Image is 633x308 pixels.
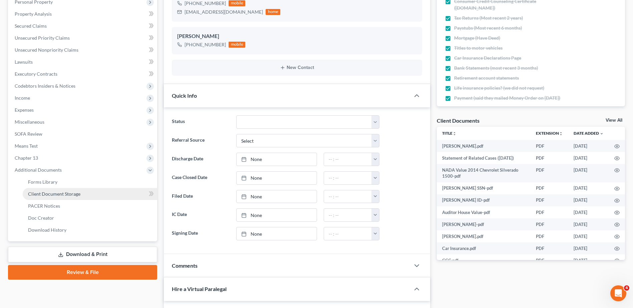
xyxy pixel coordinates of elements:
[15,155,38,161] span: Chapter 13
[324,227,372,240] input: -- : --
[28,227,66,233] span: Download History
[454,65,538,71] span: Bank Statements (most recent 3 months)
[568,242,609,254] td: [DATE]
[9,128,157,140] a: SOFA Review
[28,203,60,209] span: PACER Notices
[454,55,521,61] span: Car Insurance Declarations Page
[568,206,609,218] td: [DATE]
[172,92,197,99] span: Quick Info
[15,95,30,101] span: Income
[15,143,38,149] span: Means Test
[23,176,157,188] a: Forms Library
[237,227,317,240] a: None
[28,191,80,197] span: Client Document Storage
[15,59,33,65] span: Lawsuits
[624,285,629,291] span: 4
[437,242,531,254] td: Car Insurance.pdf
[169,134,233,147] label: Referral Source
[237,209,317,221] a: None
[568,230,609,242] td: [DATE]
[15,23,47,29] span: Secured Claims
[177,32,417,40] div: [PERSON_NAME]
[531,140,568,152] td: PDF
[15,131,42,137] span: SOFA Review
[536,131,563,136] a: Extensionunfold_more
[454,35,500,41] span: Mortgage (Have Deed)
[600,132,604,136] i: expand_more
[568,218,609,230] td: [DATE]
[454,15,523,21] span: Tax Returns (Most recent 2 years)
[531,206,568,218] td: PDF
[437,117,480,124] div: Client Documents
[531,218,568,230] td: PDF
[568,182,609,194] td: [DATE]
[442,131,456,136] a: Titleunfold_more
[229,42,245,48] div: mobile
[237,190,317,203] a: None
[9,32,157,44] a: Unsecured Priority Claims
[454,45,503,51] span: Titles to motor vehicles
[531,242,568,254] td: PDF
[437,194,531,206] td: [PERSON_NAME] ID-pdf
[172,262,198,269] span: Comments
[437,254,531,266] td: CCC.pdf
[15,119,44,125] span: Miscellaneous
[454,95,560,101] span: Payment (said they mailed Money Order on [DATE])
[28,179,57,185] span: Forms Library
[568,194,609,206] td: [DATE]
[237,153,317,166] a: None
[237,172,317,184] a: None
[23,188,157,200] a: Client Document Storage
[185,41,226,48] div: [PHONE_NUMBER]
[452,132,456,136] i: unfold_more
[437,182,531,194] td: [PERSON_NAME] SSN-pdf
[324,190,372,203] input: -- : --
[568,140,609,152] td: [DATE]
[454,85,544,91] span: Life insurance policies? (we did not request)
[9,8,157,20] a: Property Analysis
[15,167,62,173] span: Additional Documents
[454,75,519,81] span: Retirement account statements
[15,47,78,53] span: Unsecured Nonpriority Claims
[8,247,157,262] a: Download & Print
[266,9,280,15] div: home
[531,194,568,206] td: PDF
[9,20,157,32] a: Secured Claims
[185,9,263,15] div: [EMAIL_ADDRESS][DOMAIN_NAME]
[23,224,157,236] a: Download History
[15,11,52,17] span: Property Analysis
[531,152,568,164] td: PDF
[28,215,54,221] span: Doc Creator
[15,107,34,113] span: Expenses
[169,153,233,166] label: Discharge Date
[437,230,531,242] td: [PERSON_NAME].pdf
[531,182,568,194] td: PDF
[169,115,233,129] label: Status
[610,285,626,301] iframe: Intercom live chat
[568,164,609,182] td: [DATE]
[177,65,417,70] button: New Contact
[437,206,531,218] td: Auditor House Value-pdf
[169,171,233,185] label: Case Closed Date
[324,153,372,166] input: -- : --
[454,25,522,31] span: Paystubs (Most recent 6 months)
[606,118,622,123] a: View All
[172,286,227,292] span: Hire a Virtual Paralegal
[568,254,609,266] td: [DATE]
[8,265,157,280] a: Review & File
[23,212,157,224] a: Doc Creator
[169,208,233,222] label: IC Date
[531,230,568,242] td: PDF
[15,35,70,41] span: Unsecured Priority Claims
[9,44,157,56] a: Unsecured Nonpriority Claims
[568,152,609,164] td: [DATE]
[437,152,531,164] td: Statement of Related Cases ([DATE])
[574,131,604,136] a: Date Added expand_more
[229,0,245,6] div: mobile
[437,218,531,230] td: [PERSON_NAME]-pdf
[9,68,157,80] a: Executory Contracts
[15,71,57,77] span: Executory Contracts
[9,56,157,68] a: Lawsuits
[437,164,531,182] td: NADA Value 2014 Chevrolet Silverado 1500-pdf
[169,190,233,203] label: Filed Date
